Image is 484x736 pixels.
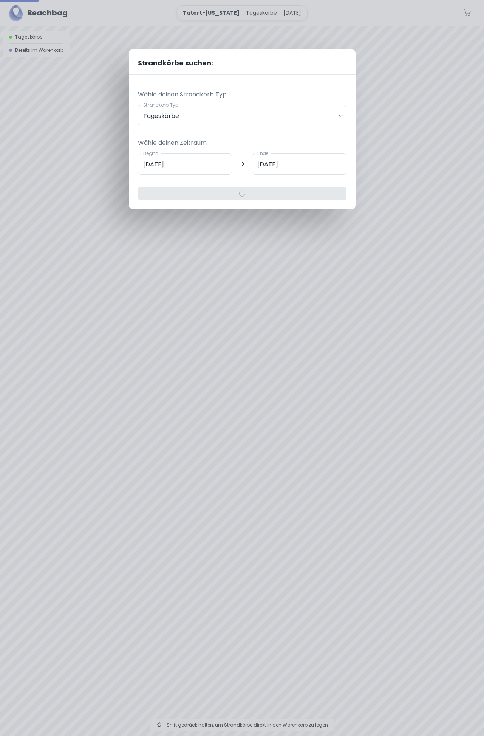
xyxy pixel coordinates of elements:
[138,138,346,147] p: Wähle deinen Zeitraum:
[138,153,232,175] input: dd.mm.yyyy
[252,153,346,175] input: dd.mm.yyyy
[138,105,346,126] div: Tageskörbe
[138,90,346,99] p: Wähle deinen Strandkorb Typ:
[129,49,356,75] h2: Strandkörbe suchen:
[143,102,178,108] label: Strandkorb Typ
[257,150,268,156] label: Ende
[143,150,158,156] label: Beginn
